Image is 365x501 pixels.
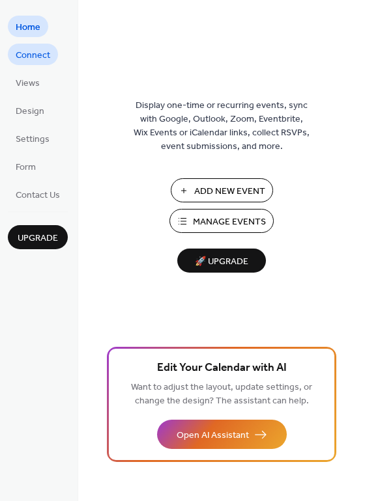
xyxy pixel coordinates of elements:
span: Contact Us [16,189,60,202]
span: Views [16,77,40,90]
span: Add New Event [194,185,265,198]
span: Manage Events [193,215,266,229]
span: Connect [16,49,50,62]
span: Display one-time or recurring events, sync with Google, Outlook, Zoom, Eventbrite, Wix Events or ... [134,99,310,154]
a: Views [8,72,48,93]
a: Connect [8,44,58,65]
span: Want to adjust the layout, update settings, or change the design? The assistant can help. [131,379,312,410]
button: Manage Events [169,209,274,233]
span: Open AI Assistant [177,429,249,442]
span: Form [16,161,36,174]
span: Design [16,105,44,118]
span: Edit Your Calendar with AI [157,359,287,377]
a: Settings [8,128,57,149]
button: Open AI Assistant [157,420,287,449]
a: Home [8,16,48,37]
a: Design [8,100,52,121]
button: Add New Event [171,178,273,202]
button: 🚀 Upgrade [177,249,266,273]
a: Contact Us [8,183,68,205]
span: Upgrade [18,232,58,245]
span: Home [16,21,40,34]
span: 🚀 Upgrade [185,253,258,271]
button: Upgrade [8,225,68,249]
a: Form [8,156,44,177]
span: Settings [16,133,50,146]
